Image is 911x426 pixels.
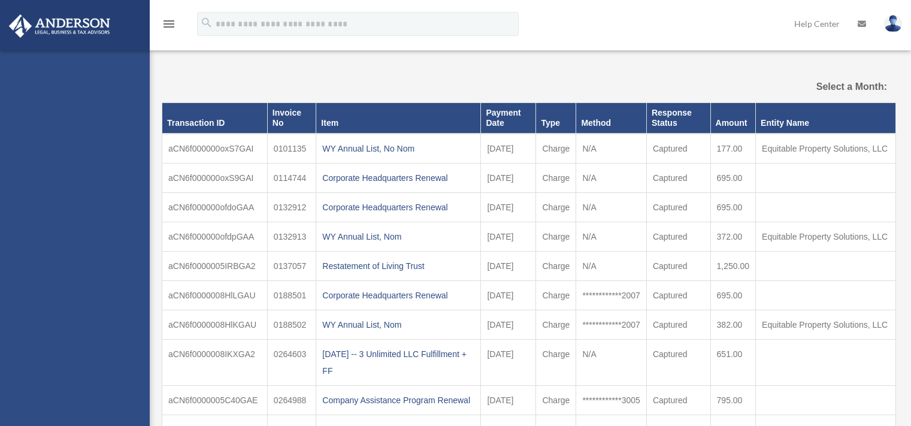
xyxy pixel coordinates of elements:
td: Charge [536,222,576,251]
td: Captured [646,280,710,310]
th: Response Status [646,103,710,134]
td: [DATE] [481,280,536,310]
td: N/A [576,134,647,164]
td: Charge [536,280,576,310]
td: [DATE] [481,251,536,280]
td: 177.00 [710,134,756,164]
td: aCN6f0000005IRBGA2 [162,251,268,280]
th: Amount [710,103,756,134]
td: Charge [536,310,576,339]
td: Charge [536,192,576,222]
td: Equitable Property Solutions, LLC [756,222,896,251]
td: Equitable Property Solutions, LLC [756,310,896,339]
td: 372.00 [710,222,756,251]
td: [DATE] [481,339,536,385]
div: [DATE] -- 3 Unlimited LLC Fulfillment + FF [322,346,474,379]
i: menu [162,17,176,31]
td: 0101135 [267,134,316,164]
div: WY Annual List, Nom [322,228,474,245]
div: Corporate Headquarters Renewal [322,170,474,186]
div: Corporate Headquarters Renewal [322,199,474,216]
td: Charge [536,251,576,280]
td: 695.00 [710,163,756,192]
div: WY Annual List, No Nom [322,140,474,157]
td: N/A [576,251,647,280]
td: Captured [646,163,710,192]
td: 0132913 [267,222,316,251]
td: Charge [536,339,576,385]
td: Captured [646,385,710,415]
td: [DATE] [481,222,536,251]
td: 651.00 [710,339,756,385]
th: Invoice No [267,103,316,134]
td: N/A [576,339,647,385]
th: Method [576,103,647,134]
div: Corporate Headquarters Renewal [322,287,474,304]
td: aCN6f000000oxS7GAI [162,134,268,164]
td: aCN6f0000008IKXGA2 [162,339,268,385]
td: [DATE] [481,163,536,192]
td: aCN6f0000005C40GAE [162,385,268,415]
td: 0188502 [267,310,316,339]
td: 0132912 [267,192,316,222]
td: Captured [646,134,710,164]
td: [DATE] [481,310,536,339]
div: Restatement of Living Trust [322,258,474,274]
td: [DATE] [481,134,536,164]
td: 0264988 [267,385,316,415]
td: 0188501 [267,280,316,310]
td: 695.00 [710,192,756,222]
td: aCN6f000000oxS9GAI [162,163,268,192]
th: Item [316,103,481,134]
th: Type [536,103,576,134]
td: N/A [576,222,647,251]
th: Entity Name [756,103,896,134]
td: [DATE] [481,385,536,415]
td: aCN6f0000008HlKGAU [162,310,268,339]
td: Charge [536,134,576,164]
td: 0264603 [267,339,316,385]
i: search [200,16,213,29]
td: Charge [536,163,576,192]
td: Captured [646,251,710,280]
td: 0114744 [267,163,316,192]
td: aCN6f0000008HlLGAU [162,280,268,310]
td: 0137057 [267,251,316,280]
td: Captured [646,192,710,222]
td: Captured [646,222,710,251]
th: Transaction ID [162,103,268,134]
img: User Pic [884,15,902,32]
th: Payment Date [481,103,536,134]
div: Company Assistance Program Renewal [322,392,474,409]
a: menu [162,21,176,31]
td: N/A [576,192,647,222]
td: aCN6f000000ofdpGAA [162,222,268,251]
td: 795.00 [710,385,756,415]
td: N/A [576,163,647,192]
td: aCN6f000000ofdoGAA [162,192,268,222]
img: Anderson Advisors Platinum Portal [5,14,114,38]
td: Equitable Property Solutions, LLC [756,134,896,164]
div: WY Annual List, Nom [322,316,474,333]
td: 382.00 [710,310,756,339]
td: Captured [646,339,710,385]
td: 695.00 [710,280,756,310]
td: 1,250.00 [710,251,756,280]
td: Captured [646,310,710,339]
label: Select a Month: [783,78,887,95]
td: [DATE] [481,192,536,222]
td: Charge [536,385,576,415]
